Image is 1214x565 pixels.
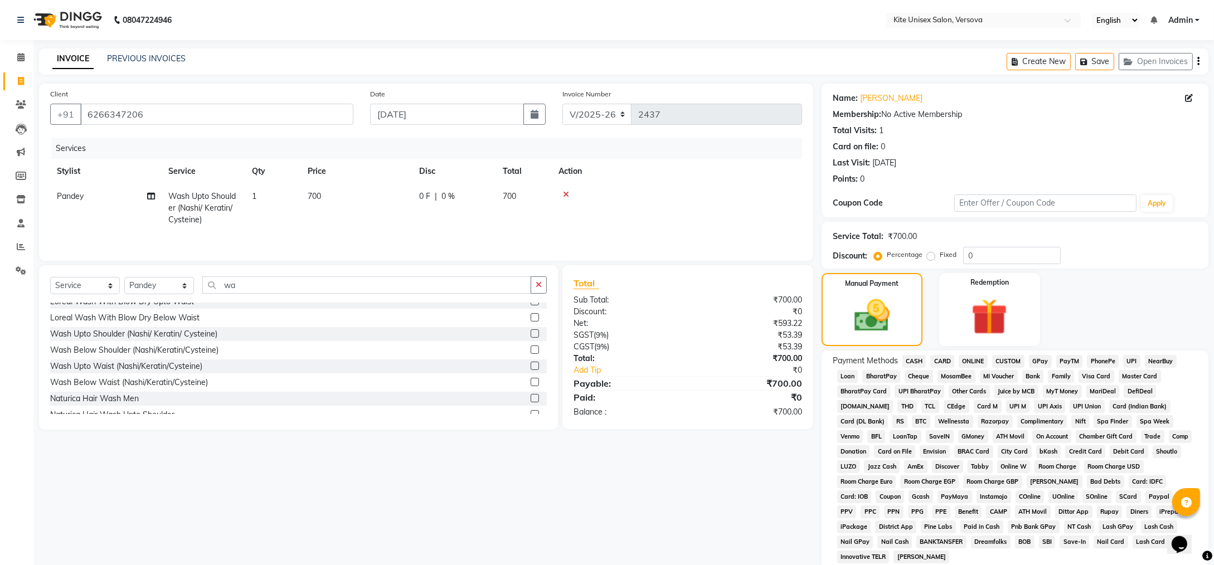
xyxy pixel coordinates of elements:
span: UPI [1123,355,1140,368]
label: Redemption [970,277,1009,288]
span: UPI BharatPay [895,385,944,398]
span: Bad Debts [1087,475,1124,488]
span: Card: IOB [837,490,872,503]
div: Coupon Code [833,197,954,209]
span: CUSTOM [992,355,1024,368]
span: 700 [503,191,516,201]
span: CGST [574,342,594,352]
span: Jazz Cash [864,460,900,473]
span: DefiDeal [1124,385,1156,398]
span: Nift [1071,415,1089,428]
span: On Account [1032,430,1071,443]
label: Client [50,89,68,99]
a: INVOICE [52,49,94,69]
span: PPE [932,505,950,518]
span: Visa Card [1079,370,1114,383]
span: Comp [1169,430,1192,443]
span: SOnline [1082,490,1111,503]
span: Dittor App [1055,505,1092,518]
span: SBI [1039,535,1056,548]
span: Pine Labs [921,520,956,533]
span: PayTM [1056,355,1083,368]
label: Fixed [940,250,956,260]
div: Total Visits: [833,125,877,137]
th: Action [552,159,802,184]
span: Benefit [955,505,982,518]
span: GPay [1029,355,1052,368]
div: Service Total: [833,231,883,242]
span: Nail Card [1094,535,1128,548]
div: Naturica Hair Wash Men [50,393,139,405]
span: 700 [308,191,321,201]
span: TCL [921,400,939,413]
span: SaveIN [926,430,954,443]
span: CASH [902,355,926,368]
span: SGST [574,330,594,340]
div: ₹0 [688,391,810,404]
span: BANKTANSFER [916,535,967,548]
span: BRAC Card [954,445,993,458]
label: Invoice Number [562,89,611,99]
button: +91 [50,104,81,125]
div: ₹700.00 [888,231,917,242]
span: Card (Indian Bank) [1109,400,1171,413]
div: ₹0 [708,364,810,376]
span: LoanTap [890,430,921,443]
span: bKash [1036,445,1061,458]
span: Trade [1141,430,1164,443]
span: Cheque [905,370,933,383]
div: ₹700.00 [688,406,810,418]
span: Nail GPay [837,535,873,548]
span: [DOMAIN_NAME] [837,400,893,413]
span: City Card [998,445,1032,458]
div: [DATE] [872,157,896,169]
div: Membership: [833,109,881,120]
span: 0 % [441,191,455,202]
span: BharatPay [862,370,900,383]
button: Create New [1007,53,1071,70]
span: MyT Money [1043,385,1082,398]
span: Dreamfolks [971,535,1011,548]
span: 9% [596,342,607,351]
th: Price [301,159,412,184]
span: MosamBee [938,370,975,383]
b: 08047224946 [123,4,172,36]
span: Paid in Cash [960,520,1003,533]
span: Card: IDFC [1129,475,1167,488]
div: 1 [879,125,883,137]
span: 0 F [419,191,430,202]
div: ₹700.00 [688,353,810,364]
button: Save [1075,53,1114,70]
img: _cash.svg [843,295,901,336]
th: Service [162,159,245,184]
span: NearBuy [1145,355,1177,368]
div: Discount: [565,306,688,318]
span: UOnline [1048,490,1078,503]
div: ₹700.00 [688,377,810,390]
span: Family [1048,370,1074,383]
th: Disc [412,159,496,184]
span: Complimentary [1017,415,1067,428]
span: PhonePe [1087,355,1119,368]
span: Other Cards [949,385,990,398]
span: Discover [932,460,963,473]
span: | [435,191,437,202]
div: Net: [565,318,688,329]
span: Pandey [57,191,84,201]
span: Shoutlo [1153,445,1181,458]
a: [PERSON_NAME] [860,92,922,104]
a: PREVIOUS INVOICES [107,53,186,64]
span: Payment Methods [833,355,898,367]
span: Lash Cash [1141,520,1177,533]
span: [PERSON_NAME] [893,551,949,563]
span: Coupon [876,490,904,503]
span: Wash Upto Shoulder (Nashi/ Keratin/ Cysteine) [168,191,236,225]
span: Card (DL Bank) [837,415,888,428]
span: SCard [1116,490,1141,503]
span: CEdge [944,400,969,413]
div: Wash Below Waist (Nashi/Keratin/Cysteine) [50,377,208,388]
label: Manual Payment [845,279,899,289]
span: Instamojo [977,490,1011,503]
span: Innovative TELR [837,551,890,563]
input: Search or Scan [202,276,531,294]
